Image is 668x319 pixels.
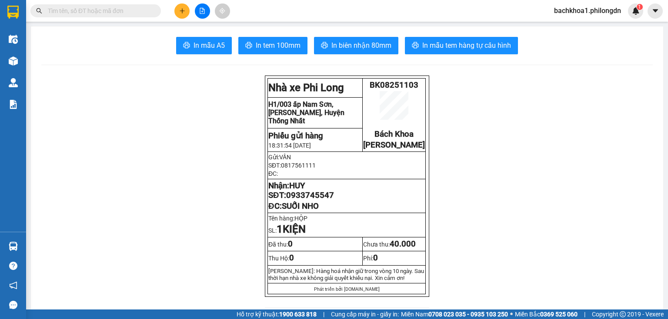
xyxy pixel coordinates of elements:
strong: Nhận: SĐT: [268,181,334,200]
span: search [36,8,42,14]
span: Cung cấp máy in - giấy in: [331,309,399,319]
button: caret-down [648,3,663,19]
span: 1 [638,4,641,10]
td: Thu Hộ: [268,251,363,265]
img: warehouse-icon [9,78,18,87]
span: Miền Nam [401,309,508,319]
span: SL: [268,227,306,234]
span: | [584,309,585,319]
span: 0817561111 [281,162,316,169]
strong: 1900 633 818 [279,311,317,318]
span: ĐC: [268,201,318,211]
td: Chưa thu: [363,237,426,251]
span: 0933745547 [286,191,334,200]
img: warehouse-icon [9,242,18,251]
p: Gửi: [268,154,425,161]
span: plus [179,8,185,14]
input: Tìm tên, số ĐT hoặc mã đơn [48,6,150,16]
span: question-circle [9,262,17,270]
span: ĐC: [268,170,278,177]
span: printer [412,42,419,50]
img: warehouse-icon [9,56,18,66]
sup: 1 [637,4,643,10]
p: Tên hàng: [268,215,425,222]
span: Bách Khoa [374,129,414,139]
span: | [323,309,324,319]
span: 40.000 [390,239,416,249]
span: Hỗ trợ kỹ thuật: [237,309,317,319]
span: printer [183,42,190,50]
span: In mẫu A5 [194,40,225,51]
span: SĐT: [268,162,316,169]
span: BK08251103 [370,80,418,90]
span: Phát triển bởi [DOMAIN_NAME] [314,286,380,292]
span: In mẫu tem hàng tự cấu hình [422,40,511,51]
span: file-add [199,8,205,14]
span: printer [321,42,328,50]
span: Miền Bắc [515,309,578,319]
span: copyright [620,311,626,317]
span: caret-down [651,7,659,15]
span: 0 [288,239,293,249]
span: H1/003 ấp Nam Sơn, [PERSON_NAME], Huyện Thống Nhất [268,100,344,125]
span: In biên nhận 80mm [331,40,391,51]
span: printer [245,42,252,50]
strong: Nhà xe Phi Long [268,82,344,94]
img: warehouse-icon [9,35,18,44]
td: Phí: [363,251,426,265]
strong: 0708 023 035 - 0935 103 250 [428,311,508,318]
span: VÂN [279,154,291,161]
img: icon-new-feature [632,7,640,15]
strong: 0369 525 060 [540,311,578,318]
span: 0 [289,253,294,263]
span: [PERSON_NAME]: Hàng hoá nhận giữ trong vòng 10 ngày. Sau thời hạn nhà xe không giải quy... [268,268,424,281]
img: solution-icon [9,100,18,109]
button: printerIn biên nhận 80mm [314,37,398,54]
button: printerIn tem 100mm [238,37,307,54]
span: 0 [373,253,378,263]
td: Đã thu: [268,237,363,251]
span: HUY [289,181,305,191]
span: notification [9,281,17,289]
button: file-add [195,3,210,19]
span: 18:31:54 [DATE] [268,142,311,149]
button: plus [174,3,190,19]
span: SUỐI NHO [282,201,319,211]
span: In tem 100mm [256,40,301,51]
span: HỘP [294,215,311,222]
span: [PERSON_NAME] [363,140,425,150]
strong: Phiếu gửi hàng [268,131,323,141]
span: bachkhoa1.philongdn [547,5,628,16]
button: printerIn mẫu tem hàng tự cấu hình [405,37,518,54]
button: aim [215,3,230,19]
button: printerIn mẫu A5 [176,37,232,54]
span: 1 [277,223,283,235]
span: ⚪️ [510,312,513,316]
img: logo-vxr [7,6,19,19]
span: aim [219,8,225,14]
span: message [9,301,17,309]
strong: KIỆN [283,223,306,235]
